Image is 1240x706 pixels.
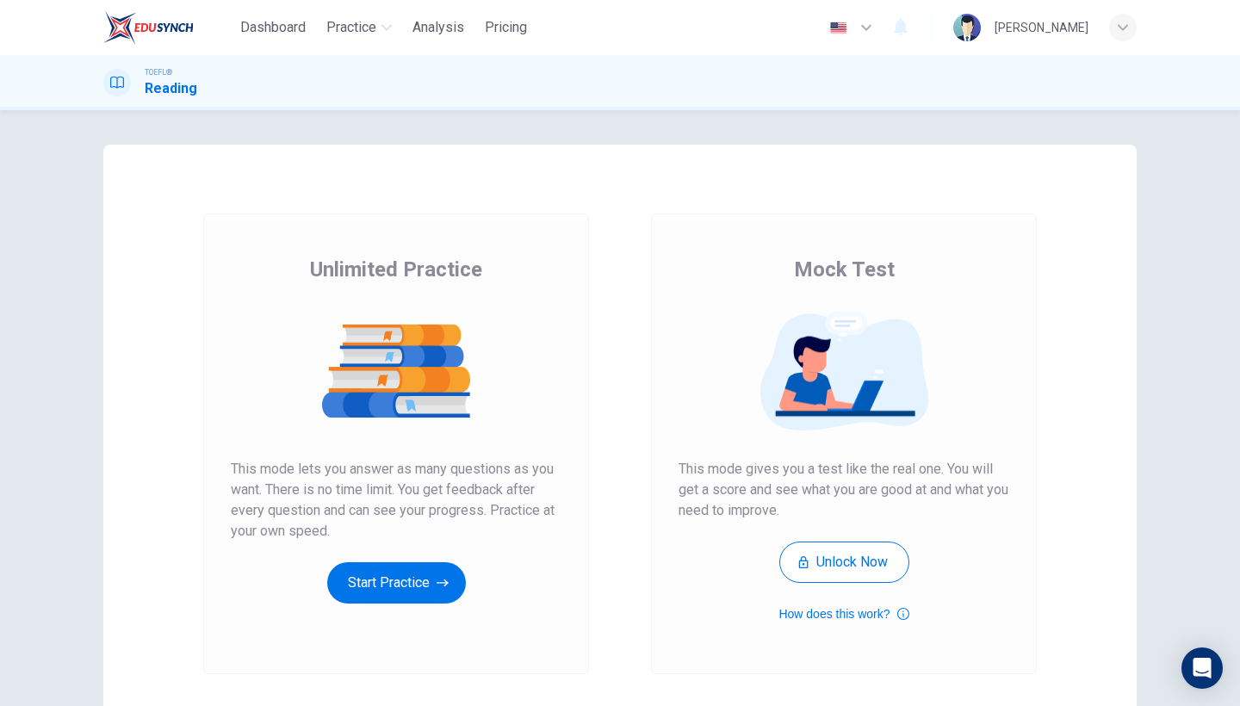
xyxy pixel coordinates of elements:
[145,66,172,78] span: TOEFL®
[1181,647,1223,689] div: Open Intercom Messenger
[779,542,909,583] button: Unlock Now
[995,17,1088,38] div: [PERSON_NAME]
[828,22,849,34] img: en
[233,12,313,43] button: Dashboard
[953,14,981,41] img: Profile picture
[412,17,464,38] span: Analysis
[231,459,561,542] span: This mode lets you answer as many questions as you want. There is no time limit. You get feedback...
[103,10,233,45] a: EduSynch logo
[485,17,527,38] span: Pricing
[478,12,534,43] button: Pricing
[319,12,399,43] button: Practice
[778,604,908,624] button: How does this work?
[794,256,895,283] span: Mock Test
[103,10,194,45] img: EduSynch logo
[145,78,197,99] h1: Reading
[240,17,306,38] span: Dashboard
[326,17,376,38] span: Practice
[679,459,1009,521] span: This mode gives you a test like the real one. You will get a score and see what you are good at a...
[327,562,466,604] button: Start Practice
[406,12,471,43] button: Analysis
[310,256,482,283] span: Unlimited Practice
